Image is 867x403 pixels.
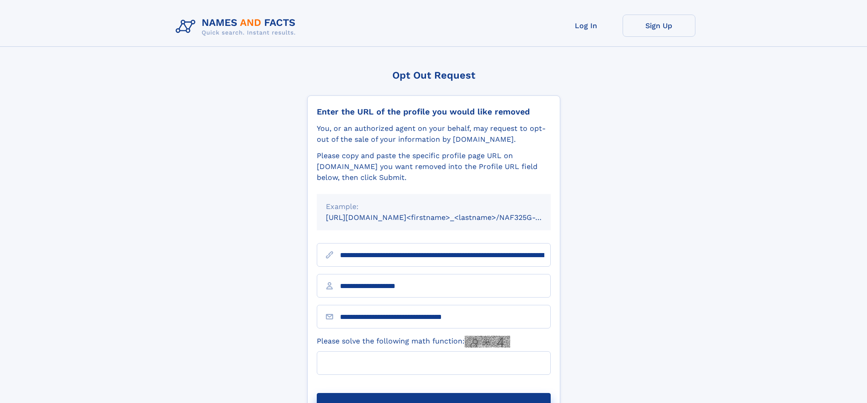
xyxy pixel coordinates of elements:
[307,70,560,81] div: Opt Out Request
[317,336,510,348] label: Please solve the following math function:
[317,123,551,145] div: You, or an authorized agent on your behalf, may request to opt-out of the sale of your informatio...
[172,15,303,39] img: Logo Names and Facts
[317,107,551,117] div: Enter the URL of the profile you would like removed
[326,213,568,222] small: [URL][DOMAIN_NAME]<firstname>_<lastname>/NAF325G-xxxxxxxx
[326,201,542,212] div: Example:
[623,15,695,37] a: Sign Up
[550,15,623,37] a: Log In
[317,150,551,183] div: Please copy and paste the specific profile page URL on [DOMAIN_NAME] you want removed into the Pr...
